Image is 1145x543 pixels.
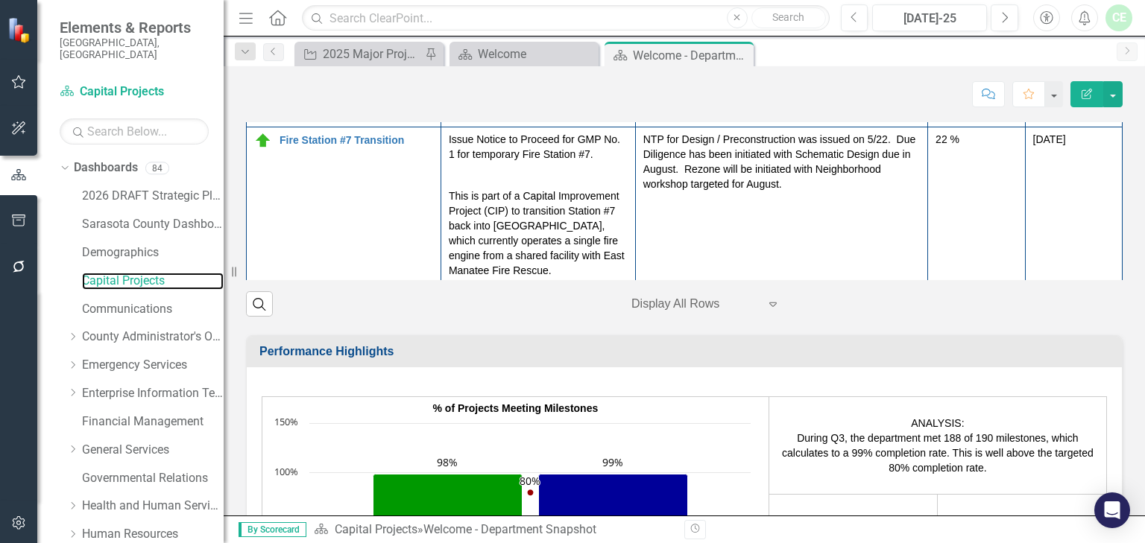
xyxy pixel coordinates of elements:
div: 2025 Major Projects [323,45,421,63]
p: NTP for Design / Preconstruction was issued on 5/22. Due Diligence has been initiated with Schema... [643,132,920,191]
button: [DATE]-25 [872,4,987,31]
span: Elements & Reports [60,19,209,36]
a: Emergency Services [82,357,224,374]
a: Financial Management [82,413,224,431]
text: 100% [274,465,298,478]
div: Open Intercom Messenger [1094,492,1130,528]
text: 99% [602,455,623,469]
span: Search [772,11,804,23]
span: [DATE] [1033,133,1066,145]
td: Double-Click to Edit [1025,127,1122,282]
a: Capital Projects [335,522,417,536]
g: Target, series 1 of 3. Line with 1 data point. [528,489,534,495]
small: [GEOGRAPHIC_DATA], [GEOGRAPHIC_DATA] [60,36,209,61]
h3: Performance Highlights [259,345,1114,358]
a: Governmental Relations [82,470,224,487]
a: Human Resources [82,526,224,543]
a: Fire Station #7 Transition [280,135,433,146]
div: 84 [145,162,169,174]
img: On Target [254,132,272,150]
input: Search Below... [60,118,209,145]
text: 98% [437,455,458,469]
a: Communications [82,301,224,318]
a: 2026 DRAFT Strategic Plan [82,188,224,205]
td: ANALYSIS: [769,396,1106,494]
a: Demographics [82,244,224,261]
button: CE [1105,4,1132,31]
a: Health and Human Services [82,498,224,515]
a: Welcome [453,45,595,63]
a: Capital Projects [82,273,224,290]
a: Sarasota County Dashboard [82,216,224,233]
text: 150% [274,415,298,428]
p: Issue Notice to Proceed for GMP No. 1 for temporary Fire Station #7. [449,132,628,165]
div: [DATE]-25 [877,10,982,28]
button: Search [751,7,826,28]
div: 22 % [936,132,1017,147]
a: Dashboards [74,159,138,177]
td: Double-Click to Edit [928,127,1025,282]
path: Q3-25, 80. Target. [528,489,534,495]
div: » [314,521,673,539]
p: This is part of a Capital Improvement Project (CIP) to transition Station #7 back into [GEOGRAPHI... [449,185,628,278]
input: Search ClearPoint... [302,5,829,31]
a: General Services [82,442,224,459]
text: 50% [280,515,298,528]
a: 2025 Major Projects [298,45,421,63]
td: Double-Click to Edit Right Click for Context Menu [247,127,441,282]
div: Welcome - Department Snapshot [423,522,596,536]
span: By Scorecard [239,522,306,537]
td: Double-Click to Edit [441,127,635,282]
span: % of Projects Meeting Milestones [433,402,599,414]
a: Enterprise Information Technology [82,385,224,402]
div: Welcome - Department Snapshot [633,46,750,65]
text: 80% [520,474,540,488]
img: ClearPoint Strategy [7,17,34,43]
a: Capital Projects [60,83,209,101]
div: Welcome [478,45,595,63]
p: During Q3, the department met 188 of 190 milestones, which calculates to a 99% completion rate. T... [773,431,1103,475]
td: Double-Click to Edit [635,127,927,282]
a: County Administrator's Office [82,328,224,346]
